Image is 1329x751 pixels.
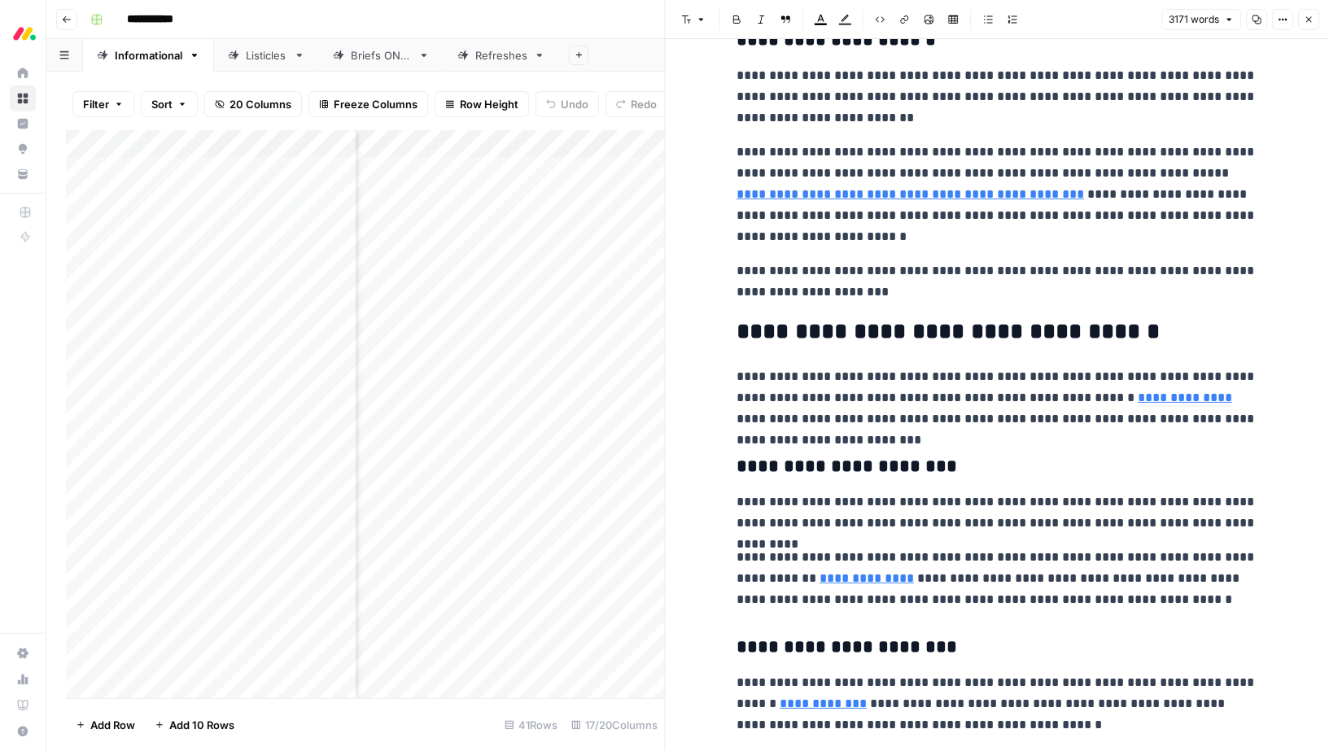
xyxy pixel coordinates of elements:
div: Briefs ONLY [351,47,412,63]
button: Add Row [66,712,145,738]
div: Listicles [246,47,287,63]
a: Refreshes [444,39,559,72]
a: Settings [10,640,36,666]
span: Undo [561,96,588,112]
button: Row Height [435,91,529,117]
button: 3171 words [1161,9,1241,30]
span: Redo [631,96,657,112]
a: Learning Hub [10,692,36,718]
a: Your Data [10,161,36,187]
button: Filter [72,91,134,117]
a: Usage [10,666,36,692]
div: Informational [115,47,182,63]
span: 3171 words [1169,12,1219,27]
button: Workspace: Monday.com [10,13,36,54]
span: Add Row [90,717,135,733]
button: Freeze Columns [308,91,428,117]
button: 20 Columns [204,91,302,117]
div: 17/20 Columns [565,712,665,738]
div: Refreshes [475,47,527,63]
a: Listicles [214,39,319,72]
button: Sort [141,91,198,117]
button: Help + Support [10,718,36,744]
a: Browse [10,85,36,111]
span: Freeze Columns [334,96,417,112]
button: Add 10 Rows [145,712,244,738]
button: Undo [536,91,599,117]
span: 20 Columns [230,96,291,112]
div: 41 Rows [498,712,565,738]
span: Filter [83,96,109,112]
span: Row Height [460,96,518,112]
img: Monday.com Logo [10,19,39,48]
span: Add 10 Rows [169,717,234,733]
a: Insights [10,111,36,137]
a: Briefs ONLY [319,39,444,72]
button: Redo [605,91,667,117]
a: Opportunities [10,136,36,162]
a: Informational [83,39,214,72]
a: Home [10,60,36,86]
span: Sort [151,96,173,112]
